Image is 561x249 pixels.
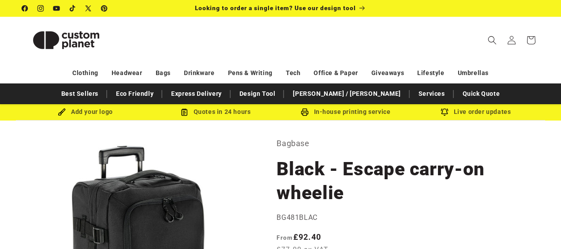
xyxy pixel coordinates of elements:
div: Live order updates [411,106,541,117]
a: Quick Quote [458,86,505,102]
span: Looking to order a single item? Use our design tool [195,4,356,11]
a: Design Tool [235,86,280,102]
div: In-house printing service [280,106,411,117]
div: Quotes in 24 hours [150,106,280,117]
img: Custom Planet [22,20,110,60]
a: Lifestyle [417,65,444,81]
a: Services [414,86,449,102]
summary: Search [482,30,502,50]
a: Drinkware [184,65,214,81]
a: Headwear [112,65,142,81]
a: Tech [286,65,300,81]
img: Brush Icon [58,108,66,116]
a: Office & Paper [314,65,358,81]
strong: £92.40 [277,232,321,241]
a: Custom Planet [19,17,114,63]
span: BG481BLAC [277,213,317,222]
img: In-house printing [301,108,309,116]
a: Clothing [72,65,98,81]
a: Umbrellas [458,65,489,81]
a: Express Delivery [167,86,226,102]
img: Order Updates Icon [180,108,188,116]
a: Bags [156,65,171,81]
div: Add your logo [20,106,150,117]
img: Order updates [441,108,449,116]
a: Giveaways [371,65,404,81]
a: [PERSON_NAME] / [PERSON_NAME] [288,86,405,102]
a: Pens & Writing [228,65,273,81]
span: From [277,234,293,241]
a: Best Sellers [57,86,103,102]
h1: Black - Escape carry-on wheelie [277,157,539,205]
a: Eco Friendly [112,86,158,102]
p: Bagbase [277,136,539,151]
